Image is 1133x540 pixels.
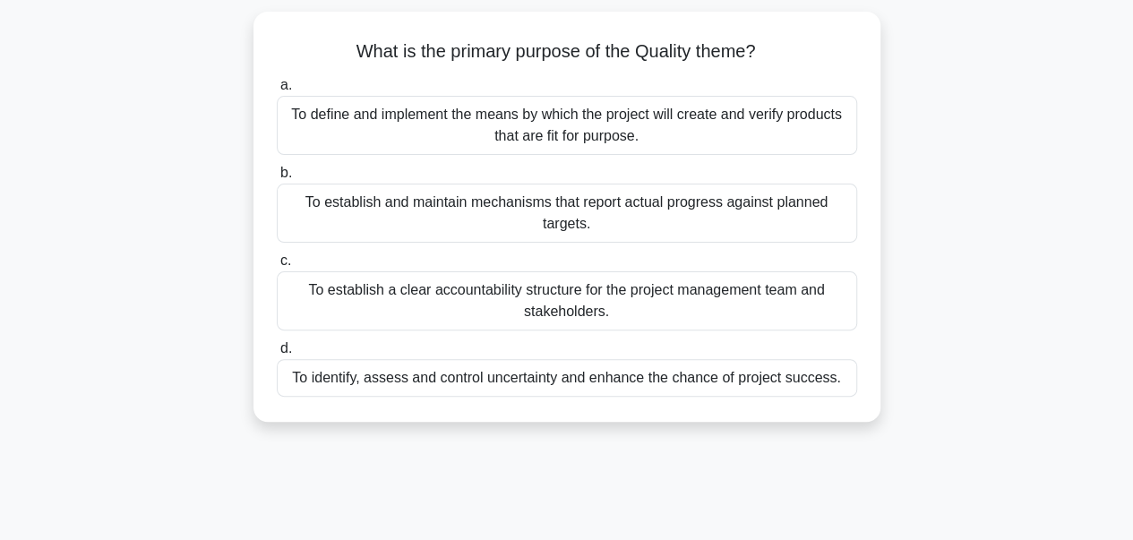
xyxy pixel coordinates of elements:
[277,359,857,397] div: To identify, assess and control uncertainty and enhance the chance of project success.
[280,340,292,356] span: d.
[275,40,859,64] h5: What is the primary purpose of the Quality theme?
[277,184,857,243] div: To establish and maintain mechanisms that report actual progress against planned targets.
[280,253,291,268] span: c.
[277,96,857,155] div: To define and implement the means by which the project will create and verify products that are f...
[280,77,292,92] span: a.
[280,165,292,180] span: b.
[277,271,857,330] div: To establish a clear accountability structure for the project management team and stakeholders.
